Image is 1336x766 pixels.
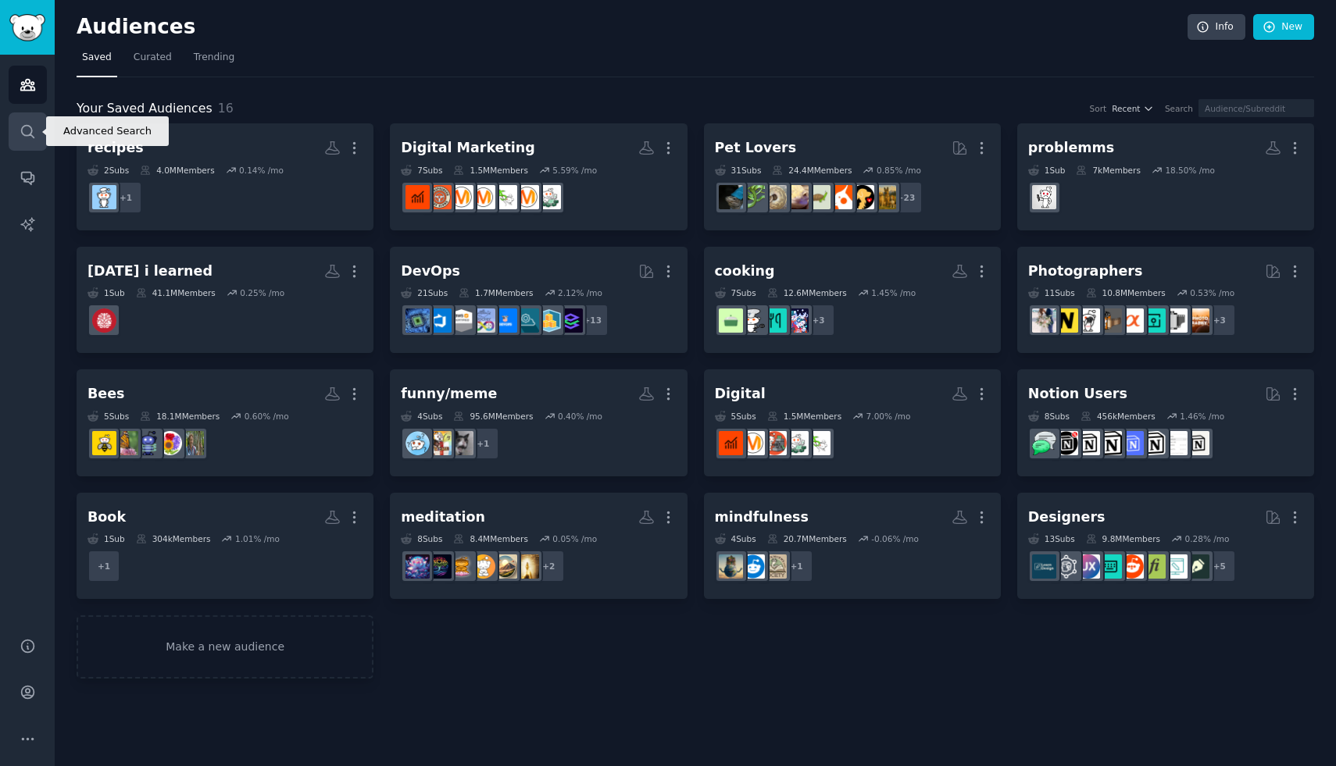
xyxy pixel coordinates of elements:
img: AnalogCommunity [1098,308,1122,333]
div: + 3 [802,304,835,337]
img: canon [1076,308,1100,333]
img: meme [427,431,452,455]
img: turtle [806,185,831,209]
div: 4 Sub s [401,411,442,422]
a: Digital Marketing7Subs1.5MMembers5.59% /mothesidehustleadvertisingartbusinessAskMarketingDigitalM... [390,123,687,230]
img: CookingForOne [763,308,787,333]
span: Curated [134,51,172,65]
img: Buddhism [449,554,473,579]
img: UI_Design [1098,554,1122,579]
img: passive_income [763,431,787,455]
div: 5 Sub s [715,411,756,422]
a: Photographers11Subs10.8MMembers0.53% /mo+3photographyanalogstreetphotographySonyAlphaAnalogCommun... [1017,247,1314,354]
img: notioncreations [1141,431,1166,455]
a: Make a new audience [77,615,373,679]
div: 0.85 % /mo [877,165,921,176]
div: 0.40 % /mo [558,411,602,422]
div: 7 Sub s [401,165,442,176]
div: Book [88,508,126,527]
div: Digital [715,384,766,404]
img: Nikon [1054,308,1078,333]
img: cookingforbeginners [719,308,743,333]
img: leopardgeckos [784,185,809,209]
img: wholesomememes [741,554,765,579]
div: + 1 [466,427,499,460]
div: 0.05 % /mo [552,533,597,544]
div: 1.7M Members [459,287,533,298]
div: mindfulness [715,508,809,527]
div: Search [1165,103,1193,114]
div: + 1 [781,550,813,583]
div: Bees [88,384,125,404]
img: AdvancedSpirituality [515,554,539,579]
div: 4 Sub s [715,533,756,544]
img: GardenersWorld [180,431,204,455]
div: + 2 [532,550,565,583]
img: dogbreed [872,185,896,209]
a: meditation8Subs8.4MMembers0.05% /mo+2AdvancedSpiritualityawakenedMeditationBuddhismspiritualityMe... [390,493,687,600]
img: awakened [493,554,517,579]
div: 8.4M Members [453,533,527,544]
div: 1 Sub [88,533,125,544]
img: recipes [92,185,116,209]
div: 456k Members [1081,411,1156,422]
img: WeddingPhotography [1032,308,1056,333]
img: PlatformEngineers [559,308,583,333]
span: Your Saved Audiences [77,99,213,119]
a: Pet Lovers31Subs24.4MMembers0.85% /mo+23dogbreedPetAdvicecockatielturtleleopardgeckosballpythonhe... [704,123,1001,230]
div: 0.53 % /mo [1190,287,1234,298]
input: Audience/Subreddit [1198,99,1314,117]
a: Info [1188,14,1245,41]
div: 31 Sub s [715,165,762,176]
img: MeditationHub [405,554,430,579]
a: DevOps21Subs1.7MMembers2.12% /mo+13PlatformEngineersaws_cdkplatformengineeringDevOpsLinksDocker_D... [390,247,687,354]
div: 1.5M Members [453,165,527,176]
img: NotionPromote [1032,431,1056,455]
img: BestNotionTemplates [1054,431,1078,455]
div: 0.14 % /mo [239,165,284,176]
img: thesidehustle [537,185,561,209]
div: + 23 [890,181,923,214]
img: analog [1163,308,1188,333]
a: Book1Sub304kMembers1.01% /mo+1 [77,493,373,600]
img: teenagers [784,308,809,333]
img: Meditation [471,554,495,579]
img: platformengineering [515,308,539,333]
div: 95.6M Members [453,411,533,422]
img: azuredevops [427,308,452,333]
span: Saved [82,51,112,65]
div: Sort [1090,103,1107,114]
img: thesidehustle [784,431,809,455]
div: 0.25 % /mo [240,287,284,298]
div: 13 Sub s [1028,533,1075,544]
div: + 5 [1203,550,1236,583]
img: gratitude [719,554,743,579]
img: FreeNotionTemplates [1120,431,1144,455]
img: web_design [1163,554,1188,579]
div: cooking [715,262,775,281]
div: Designers [1028,508,1106,527]
div: 18.1M Members [140,411,220,422]
div: + 1 [109,181,142,214]
div: + 1 [88,550,120,583]
img: DevOpsLinks [493,308,517,333]
div: + 3 [1203,304,1236,337]
img: gardening [114,431,138,455]
div: 20.7M Members [767,533,847,544]
div: 18.50 % /mo [1165,165,1215,176]
img: todayilearned [92,308,116,333]
img: AskReddit [405,431,430,455]
a: funny/meme4Subs95.6MMembers0.40% /mo+1memesmemeAskReddit [390,369,687,476]
img: graphic_design [1185,554,1209,579]
div: 0.28 % /mo [1185,533,1230,544]
div: 7.00 % /mo [866,411,911,422]
img: EntrepreneurRideAlong [427,185,452,209]
img: GummySearch logo [9,14,45,41]
img: flowers [158,431,182,455]
a: Curated [128,45,177,77]
img: Notiontemplates [1163,431,1188,455]
img: aws_cdk [537,308,561,333]
div: 2.12 % /mo [558,287,602,298]
div: Photographers [1028,262,1143,281]
div: 1 Sub [88,287,125,298]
